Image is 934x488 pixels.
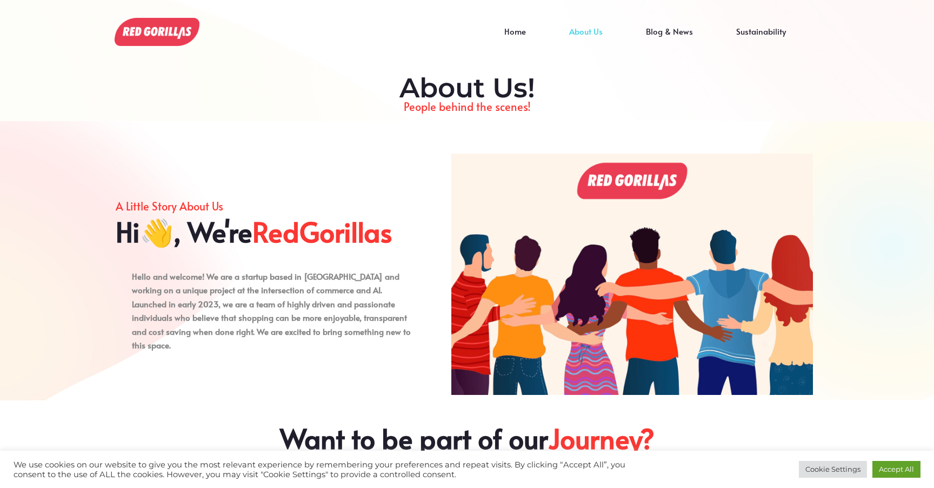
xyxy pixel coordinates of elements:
h2: Hi👋, We're [116,215,419,248]
h2: Want to be part of our [164,422,770,454]
a: Blog & News [624,31,715,48]
img: About Us! [451,154,813,395]
span: Journey? [548,422,655,454]
p: A Little Story About Us [116,197,419,215]
a: Accept All [872,461,920,478]
h2: About Us! [121,72,813,104]
strong: . We are excited to bring something new to this space. [132,326,411,351]
span: RedGorillas [252,215,392,248]
div: We use cookies on our website to give you the most relevant experience by remembering your prefer... [14,460,649,479]
a: About Us [548,31,624,48]
p: People behind the scenes! [121,97,813,116]
a: Cookie Settings [799,461,867,478]
img: About Us! [115,18,199,46]
a: Home [483,31,548,48]
a: Sustainability [715,31,808,48]
strong: Hello and welcome! We are a startup based in [GEOGRAPHIC_DATA] and working on a unique project at... [132,271,407,337]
